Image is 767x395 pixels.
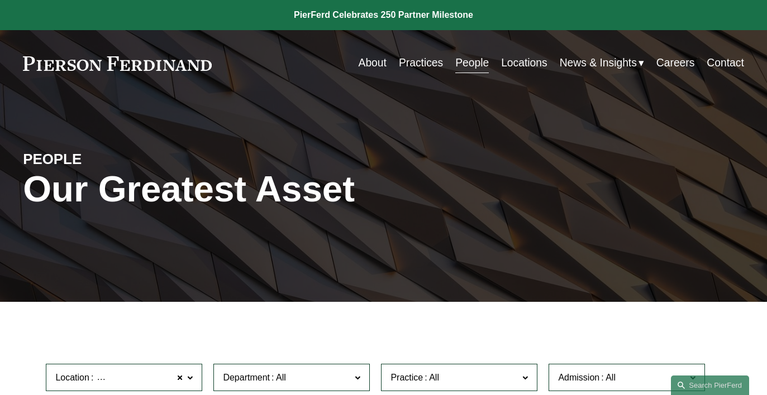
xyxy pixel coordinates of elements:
[671,375,749,395] a: Search this site
[558,373,599,382] span: Admission
[23,168,503,210] h1: Our Greatest Asset
[390,373,423,382] span: Practice
[455,52,489,74] a: People
[501,52,547,74] a: Locations
[656,52,695,74] a: Careers
[95,370,188,385] span: [GEOGRAPHIC_DATA]
[223,373,270,382] span: Department
[560,54,637,73] span: News & Insights
[23,150,203,168] h4: PEOPLE
[55,373,89,382] span: Location
[707,52,744,74] a: Contact
[399,52,443,74] a: Practices
[359,52,387,74] a: About
[560,52,644,74] a: folder dropdown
